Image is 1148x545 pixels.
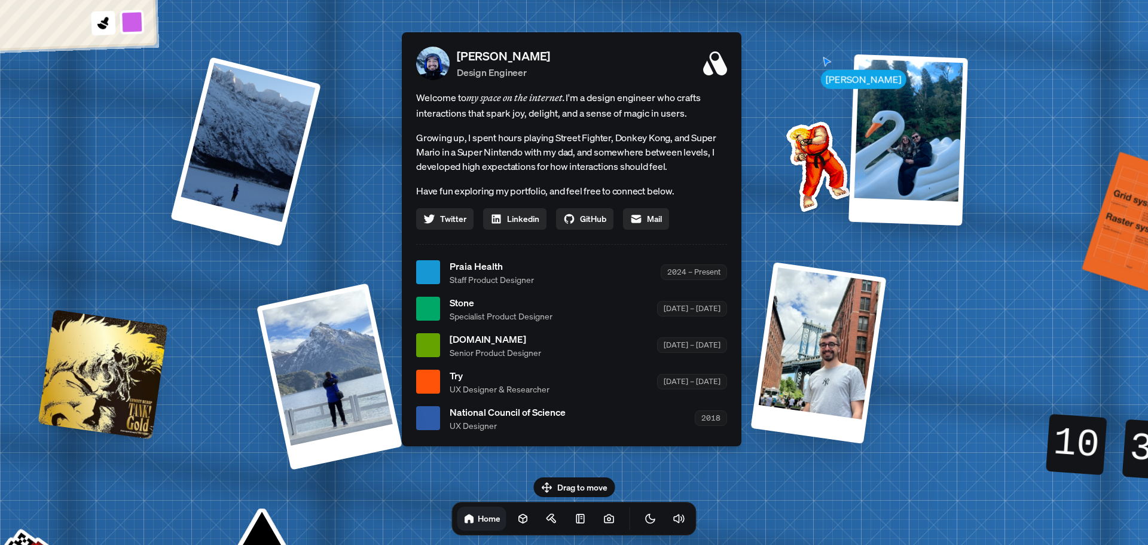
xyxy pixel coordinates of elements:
[507,212,539,225] span: Linkedin
[695,410,727,425] div: 2018
[450,346,541,359] span: Senior Product Designer
[450,369,549,383] span: Try
[450,419,566,432] span: UX Designer
[416,208,474,230] a: Twitter
[416,47,450,80] img: Profile Picture
[483,208,546,230] a: Linkedin
[623,208,669,230] a: Mail
[657,337,727,352] div: [DATE] – [DATE]
[755,103,876,224] img: Profile example
[457,507,506,531] a: Home
[450,310,552,322] span: Specialist Product Designer
[450,273,534,286] span: Staff Product Designer
[580,212,606,225] span: GitHub
[657,301,727,316] div: [DATE] – [DATE]
[450,405,566,419] span: National Council of Science
[450,296,552,310] span: Stone
[450,259,534,273] span: Praia Health
[639,507,662,531] button: Toggle Theme
[657,374,727,389] div: [DATE] – [DATE]
[450,332,541,346] span: [DOMAIN_NAME]
[661,264,727,279] div: 2024 – Present
[416,90,727,121] span: Welcome to I'm a design engineer who crafts interactions that spark joy, delight, and a sense of ...
[450,383,549,395] span: UX Designer & Researcher
[478,513,500,524] h1: Home
[667,507,691,531] button: Toggle Audio
[647,212,662,225] span: Mail
[440,212,466,225] span: Twitter
[416,130,727,173] p: Growing up, I spent hours playing Street Fighter, Donkey Kong, and Super Mario in a Super Nintend...
[466,92,566,103] em: my space on the internet.
[556,208,613,230] a: GitHub
[457,65,550,80] p: Design Engineer
[457,47,550,65] p: [PERSON_NAME]
[416,183,727,199] p: Have fun exploring my portfolio, and feel free to connect below.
